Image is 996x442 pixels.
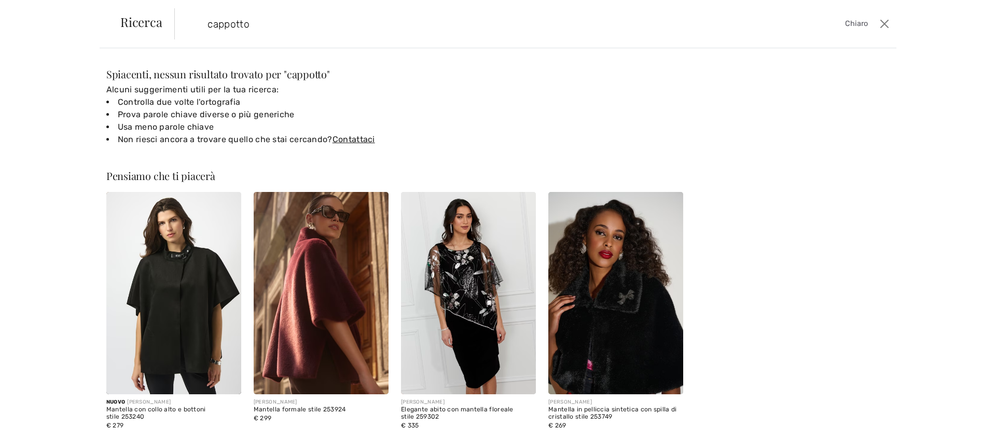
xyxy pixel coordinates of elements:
font: Mantella formale stile 253924 [254,406,346,413]
font: [PERSON_NAME] [254,399,297,405]
font: € 335 [401,422,419,429]
font: Prova parole chiave diverse o più generiche [118,109,295,119]
img: Elegante abito con mantella floreale stile 259302. Nero/Multicolore [401,192,536,394]
font: Mantella con collo alto e bottoni stile 253240 [106,406,206,420]
font: [PERSON_NAME] [401,399,445,405]
font: [PERSON_NAME] [127,399,171,405]
font: Chiaro [845,19,868,28]
font: € 279 [106,422,124,429]
font: Spiacenti, nessun risultato trovato per " [106,67,287,81]
a: Contattaci [333,134,375,144]
font: Mantella in pelliccia sintetica con spilla di cristallo stile 253749 [548,406,677,420]
font: cappotto [287,67,327,81]
font: Ricerca [120,13,162,30]
font: Usa meno parole chiave [118,122,214,132]
img: Mantella formale modello 253924. Nero [254,192,389,394]
font: Pensiamo che ti piacerà [106,169,215,183]
font: Controlla due volte l'ortografia [118,97,241,107]
font: € 269 [548,422,566,429]
img: Mantella in pelliccia sintetica con spilla di cristallo stile 253749. Nero [548,192,683,394]
font: Elegante abito con mantella floreale stile 259302 [401,406,514,420]
font: Alcuni suggerimenti utili per la tua ricerca: [106,85,279,94]
input: DIGITA PER CERCARE [200,8,707,39]
img: Mantella con collo alto e bottoni, stile 253240. Nero [106,192,241,394]
font: € 299 [254,415,272,422]
button: Vicino [877,16,892,32]
font: Non riesci ancora a trovare quello che stai cercando? [118,134,333,144]
font: Nuovo [106,399,126,405]
font: [PERSON_NAME] [548,399,592,405]
font: " [327,67,330,81]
